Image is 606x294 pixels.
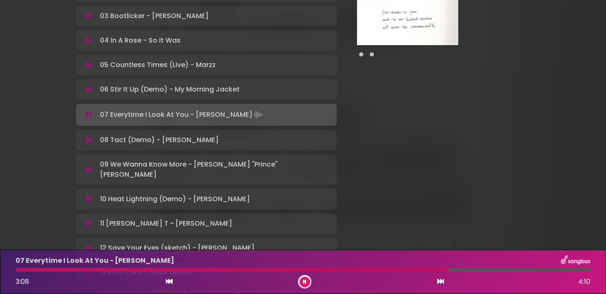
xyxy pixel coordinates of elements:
[100,135,219,145] p: 08 Tact (Demo) - [PERSON_NAME]
[16,277,29,286] span: 3:08
[100,60,216,70] p: 05 Countless Times (Live) - Marzz
[100,109,264,121] p: 07 Everytime I Look At You - [PERSON_NAME]
[100,35,181,46] p: 04 In A Rose - So It Was
[100,84,240,94] p: 06 Stir It Up (Demo) - My Morning Jacket
[578,277,590,287] span: 4:10
[100,218,232,229] p: 11 [PERSON_NAME] T - [PERSON_NAME]
[561,255,590,266] img: songbox-logo-white.png
[100,159,331,180] p: 09 We Wanna Know More - [PERSON_NAME] "Prince" [PERSON_NAME]
[100,194,250,204] p: 10 Heat Lightning (Demo) - [PERSON_NAME]
[16,256,174,266] p: 07 Everytime I Look At You - [PERSON_NAME]
[100,243,254,253] p: 12 Save Your Eyes (sketch) - [PERSON_NAME]
[252,109,264,121] img: waveform4.gif
[100,11,208,21] p: 03 Bootlicker - [PERSON_NAME]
